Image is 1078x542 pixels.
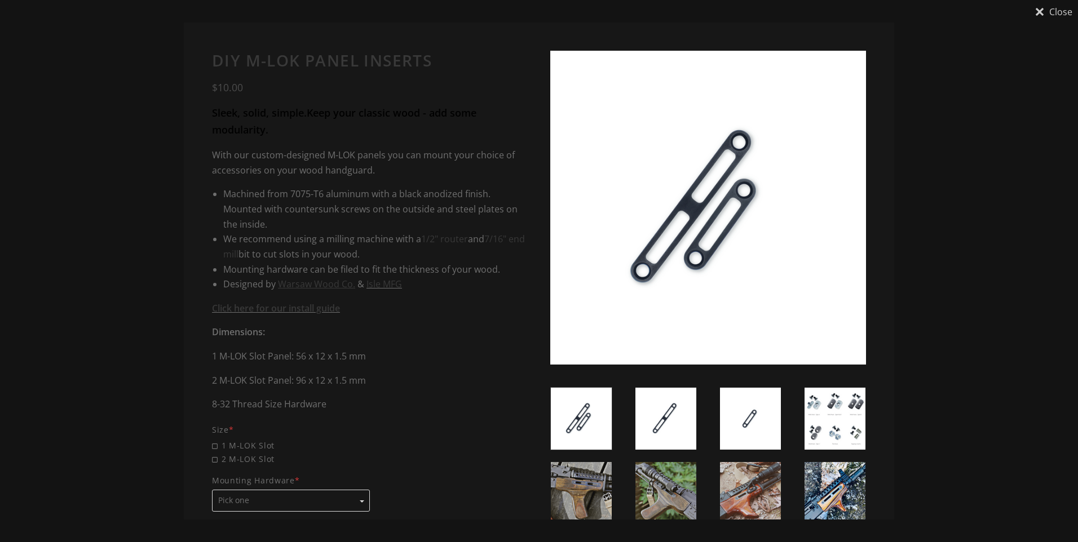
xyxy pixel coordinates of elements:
[223,186,528,232] li: Machined from 7075-T6 aluminum with a black anodized finish. Mounted with countersunk screws on t...
[212,81,243,94] span: $10.00
[421,233,468,245] a: 1/2" router
[212,423,528,436] div: Size
[212,326,265,338] strong: Dimensions:
[212,474,528,487] span: Mounting Hardware
[366,278,402,290] a: Isle MFG
[223,277,528,292] li: Designed by &
[551,462,612,524] img: DIY M-LOK Panel Inserts
[212,149,515,176] span: With our custom-designed M-LOK panels you can mount your choice of accessories on your wood handg...
[635,388,696,450] img: DIY M-LOK Panel Inserts
[1049,7,1072,16] span: Close
[720,462,781,524] img: DIY M-LOK Panel Inserts
[212,51,528,70] h2: DIY M-LOK Panel Inserts
[805,388,865,450] img: DIY M-LOK Panel Inserts
[223,233,525,260] a: 7/16" end mill
[212,397,528,412] p: 8-32 Thread Size Hardware
[212,302,340,314] a: Click here for our install guide
[212,439,528,452] span: 1 M-LOK Slot
[720,388,781,450] img: DIY M-LOK Panel Inserts
[212,373,528,388] p: 2 M-LOK Slot Panel: 96 x 12 x 1.5 mm
[212,106,476,136] strong: Keep your classic wood - add some modularity.
[212,106,307,119] strong: Sleek, solid, simple.
[223,262,528,277] li: Mounting hardware can be filed to fit the thickness of your wood.
[550,51,866,366] img: DIY M-LOK Panel Inserts
[212,490,370,512] select: Mounting Hardware*
[223,232,528,261] li: We recommend using a milling machine with a and bit to cut slots in your wood.
[551,388,612,450] img: DIY M-LOK Panel Inserts
[278,278,355,290] a: Warsaw Wood Co.
[212,349,528,364] p: 1 M-LOK Slot Panel: 56 x 12 x 1.5 mm
[805,462,865,524] img: DIY M-LOK Panel Inserts
[635,462,696,524] img: DIY M-LOK Panel Inserts
[212,452,528,465] span: 2 M-LOK Slot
